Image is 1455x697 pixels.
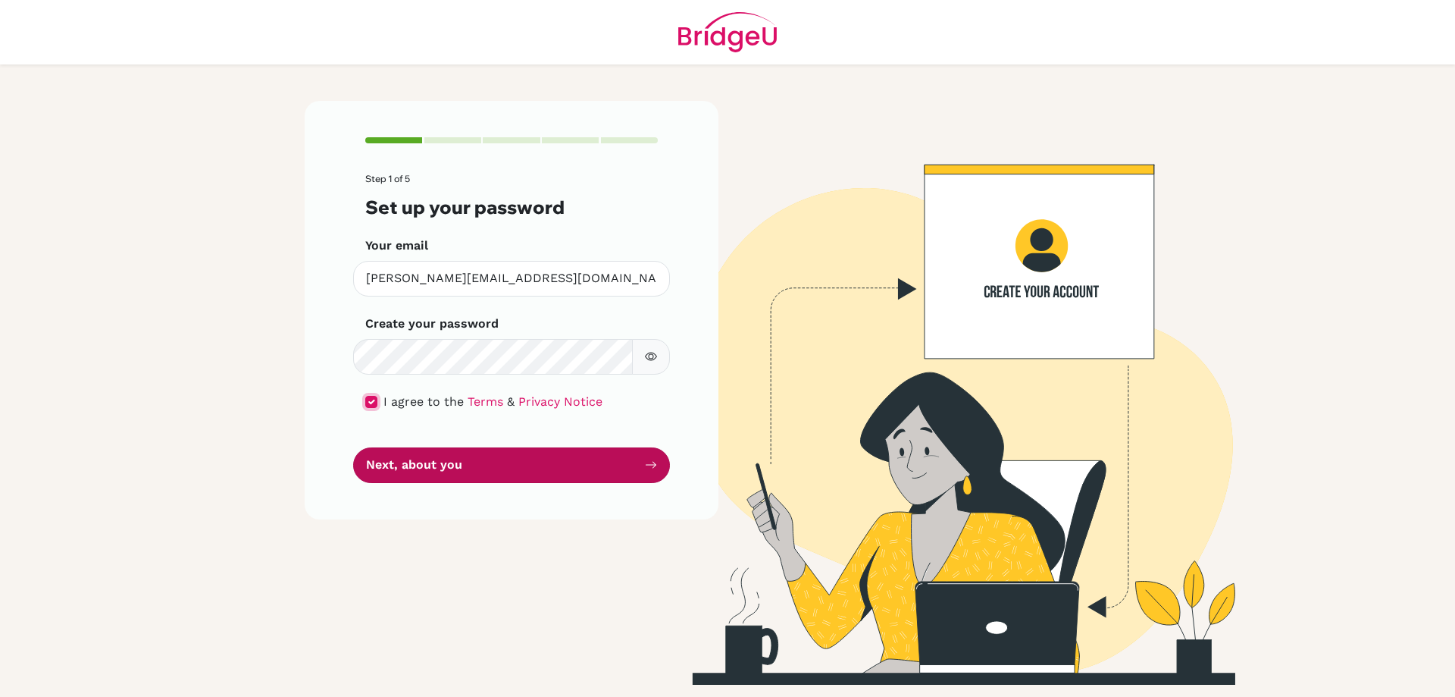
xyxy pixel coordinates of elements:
[512,101,1375,685] img: Create your account
[365,237,428,255] label: Your email
[353,447,670,483] button: Next, about you
[507,394,515,409] span: &
[365,196,658,218] h3: Set up your password
[365,173,410,184] span: Step 1 of 5
[468,394,503,409] a: Terms
[383,394,464,409] span: I agree to the
[353,261,670,297] input: Insert your email*
[365,315,499,333] label: Create your password
[518,394,602,409] a: Privacy Notice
